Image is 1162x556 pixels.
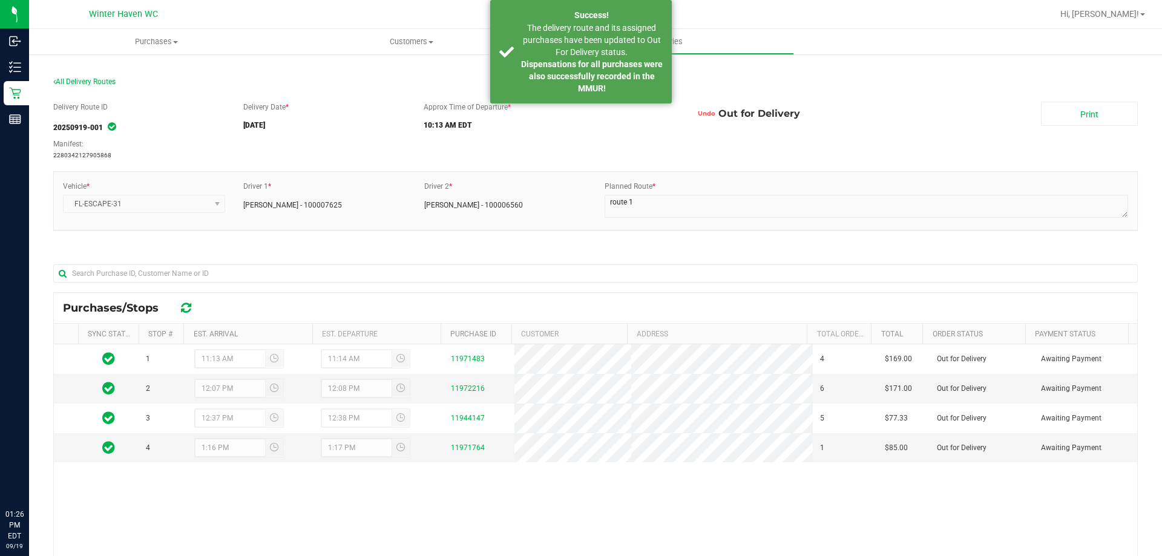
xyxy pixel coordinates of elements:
span: Out for Delivery [937,442,986,454]
span: Awaiting Payment [1041,353,1101,365]
label: Planned Route [605,181,655,192]
span: 2280342127905868 [53,139,225,159]
a: 11944147 [451,414,485,422]
label: Driver 2 [424,181,452,192]
a: Print Manifest [1041,102,1138,126]
span: In Sync [102,380,115,397]
span: In Sync [102,410,115,427]
span: 4 [820,353,824,365]
span: Out for Delivery [937,353,986,365]
span: 6 [820,383,824,394]
span: $85.00 [885,442,908,454]
span: Purchases [29,36,284,47]
a: Payment Status [1035,330,1095,338]
a: Customers [284,29,539,54]
span: $169.00 [885,353,912,365]
iframe: Resource center unread badge [36,457,50,472]
span: Winter Haven WC [89,9,158,19]
a: 11971764 [451,443,485,452]
span: Out for Delivery [695,102,800,126]
a: Total [881,330,903,338]
span: 2 [146,383,150,394]
a: Stop # [148,330,172,338]
th: Est. Departure [312,324,441,344]
span: Awaiting Payment [1041,383,1101,394]
h5: [DATE] [243,122,406,129]
label: Delivery Date [243,102,289,113]
span: 4 [146,442,150,454]
label: Driver 1 [243,181,271,192]
div: Success! [520,9,663,22]
inline-svg: Inbound [9,35,21,47]
span: All Delivery Routes [53,77,116,86]
strong: 20250919-001 [53,123,103,132]
span: In Sync [102,439,115,456]
span: Customers [284,36,538,47]
span: $171.00 [885,383,912,394]
a: Purchase ID [450,330,496,338]
span: 1 [820,442,824,454]
label: Approx Time of Departure [424,102,511,113]
span: Out for Delivery [937,413,986,424]
inline-svg: Inventory [9,61,21,73]
span: [PERSON_NAME] - 100007625 [243,200,342,211]
span: 1 [146,353,150,365]
inline-svg: Reports [9,113,21,125]
inline-svg: Retail [9,87,21,99]
th: Total Order Lines [807,324,871,344]
span: Purchases/Stops [63,301,171,315]
a: Est. Arrival [194,330,238,338]
label: Vehicle [63,181,90,192]
span: Out for Delivery [937,383,986,394]
a: Order Status [933,330,983,338]
a: Purchases [29,29,284,54]
span: Awaiting Payment [1041,413,1101,424]
label: Delivery Route ID [53,102,108,113]
p: 01:26 PM EDT [5,509,24,541]
strong: Dispensations for all purchases were also successfully recorded in the MMUR! [521,59,663,93]
span: [PERSON_NAME] - 100006560 [424,200,523,211]
span: $77.33 [885,413,908,424]
span: 5 [820,413,824,424]
input: Search Purchase ID, Customer Name or ID [53,264,1138,283]
a: 11972216 [451,384,485,393]
iframe: Resource center [12,459,48,495]
th: Address [627,324,807,344]
button: Undo [695,102,718,126]
span: 3 [146,413,150,424]
div: Manifest: [53,139,222,149]
a: Sync Status [88,330,134,338]
span: Awaiting Payment [1041,442,1101,454]
span: The delivery route and its assigned purchases have been updated to Out For Delivery status. [523,23,661,57]
span: Hi, [PERSON_NAME]! [1060,9,1139,19]
h5: 10:13 AM EDT [424,122,677,129]
span: In Sync [108,121,116,132]
th: Customer [511,324,627,344]
a: 11971483 [451,355,485,363]
span: In Sync [102,350,115,367]
p: 09/19 [5,541,24,551]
